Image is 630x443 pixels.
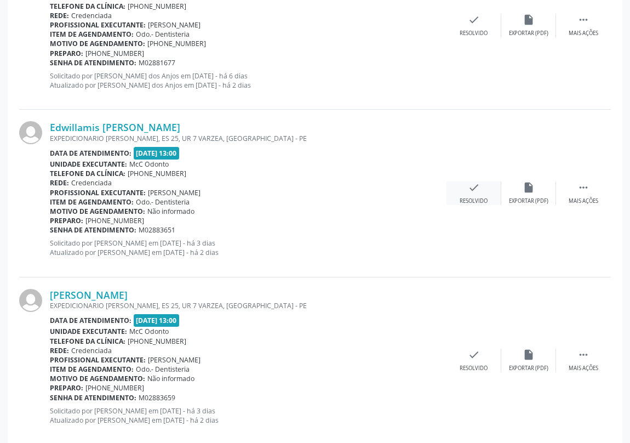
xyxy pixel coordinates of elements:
[148,20,201,30] span: [PERSON_NAME]
[460,197,488,205] div: Resolvido
[128,169,186,178] span: [PHONE_NUMBER]
[569,197,598,205] div: Mais ações
[50,71,446,90] p: Solicitado por [PERSON_NAME] dos Anjos em [DATE] - há 6 dias Atualizado por [PERSON_NAME] dos Anj...
[468,181,480,194] i: check
[50,289,128,301] a: [PERSON_NAME]
[509,30,548,37] div: Exportar (PDF)
[85,383,144,393] span: [PHONE_NUMBER]
[50,121,180,133] a: Edwillamis [PERSON_NAME]
[50,58,136,67] b: Senha de atendimento:
[50,383,83,393] b: Preparo:
[50,20,146,30] b: Profissional executante:
[50,238,446,257] p: Solicitado por [PERSON_NAME] em [DATE] - há 3 dias Atualizado por [PERSON_NAME] em [DATE] - há 2 ...
[50,365,134,374] b: Item de agendamento:
[85,49,144,58] span: [PHONE_NUMBER]
[19,289,42,312] img: img
[50,30,134,39] b: Item de agendamento:
[50,178,69,188] b: Rede:
[136,30,190,39] span: Odo.- Dentisteria
[50,327,127,336] b: Unidade executante:
[569,365,598,372] div: Mais ações
[139,58,175,67] span: M02881677
[509,197,548,205] div: Exportar (PDF)
[577,349,589,361] i: 
[50,49,83,58] b: Preparo:
[509,365,548,372] div: Exportar (PDF)
[460,30,488,37] div: Resolvido
[50,134,446,143] div: EXPEDICIONARIO [PERSON_NAME], ES 25, UR 7 VARZEA, [GEOGRAPHIC_DATA] - PE
[577,14,589,26] i: 
[148,355,201,365] span: [PERSON_NAME]
[50,374,145,383] b: Motivo de agendamento:
[71,11,112,20] span: Credenciada
[50,393,136,402] b: Senha de atendimento:
[128,337,186,346] span: [PHONE_NUMBER]
[50,2,125,11] b: Telefone da clínica:
[50,149,131,158] b: Data de atendimento:
[134,314,180,327] span: [DATE] 13:00
[569,30,598,37] div: Mais ações
[577,181,589,194] i: 
[148,188,201,197] span: [PERSON_NAME]
[134,147,180,160] span: [DATE] 13:00
[147,374,194,383] span: Não informado
[50,355,146,365] b: Profissional executante:
[139,393,175,402] span: M02883659
[468,14,480,26] i: check
[50,11,69,20] b: Rede:
[85,216,144,225] span: [PHONE_NUMBER]
[50,197,134,207] b: Item de agendamento:
[50,406,446,425] p: Solicitado por [PERSON_NAME] em [DATE] - há 3 dias Atualizado por [PERSON_NAME] em [DATE] - há 2 ...
[50,39,145,48] b: Motivo de agendamento:
[460,365,488,372] div: Resolvido
[147,39,206,48] span: [PHONE_NUMBER]
[50,301,446,310] div: EXPEDICIONARIO [PERSON_NAME], ES 25, UR 7 VARZEA, [GEOGRAPHIC_DATA] - PE
[50,316,131,325] b: Data de atendimento:
[50,216,83,225] b: Preparo:
[50,160,127,169] b: Unidade executante:
[50,346,69,355] b: Rede:
[50,225,136,235] b: Senha de atendimento:
[147,207,194,216] span: Não informado
[523,14,535,26] i: insert_drive_file
[19,121,42,144] img: img
[136,197,190,207] span: Odo.- Dentisteria
[523,349,535,361] i: insert_drive_file
[50,207,145,216] b: Motivo de agendamento:
[71,178,112,188] span: Credenciada
[129,160,169,169] span: McC Odonto
[50,337,125,346] b: Telefone da clínica:
[128,2,186,11] span: [PHONE_NUMBER]
[50,188,146,197] b: Profissional executante:
[50,169,125,178] b: Telefone da clínica:
[71,346,112,355] span: Credenciada
[129,327,169,336] span: McC Odonto
[136,365,190,374] span: Odo.- Dentisteria
[139,225,175,235] span: M02883651
[468,349,480,361] i: check
[523,181,535,194] i: insert_drive_file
